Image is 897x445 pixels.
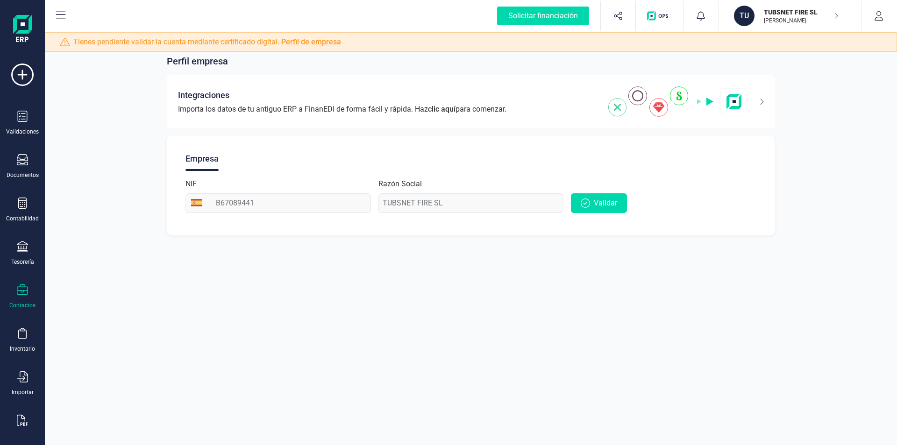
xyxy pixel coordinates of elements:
[497,7,589,25] div: Solicitar financiación
[6,215,39,222] div: Contabilidad
[178,104,506,115] span: Importa los datos de tu antiguo ERP a FinanEDI de forma fácil y rápida. Haz para comenzar.
[13,15,32,45] img: Logo Finanedi
[185,147,219,171] div: Empresa
[764,7,839,17] p: TUBSNET FIRE SL
[12,388,34,396] div: Importar
[641,1,677,31] button: Logo de OPS
[178,89,229,102] span: Integraciones
[647,11,672,21] img: Logo de OPS
[185,178,197,190] label: NIF
[167,55,228,68] span: Perfil empresa
[6,128,39,135] div: Validaciones
[7,171,39,179] div: Documentos
[428,105,456,113] span: clic aquí
[608,86,748,117] img: integrations-img
[734,6,755,26] div: TU
[10,345,35,353] div: Inventario
[764,17,839,24] p: [PERSON_NAME]
[594,198,617,209] span: Validar
[281,37,341,46] a: Perfil de empresa
[9,302,36,309] div: Contactos
[486,1,600,31] button: Solicitar financiación
[730,1,850,31] button: TUTUBSNET FIRE SL[PERSON_NAME]
[73,36,341,48] span: Tienes pendiente validar la cuenta mediante certificado digital.
[378,178,422,190] label: Razón Social
[571,193,627,213] button: Validar
[11,258,34,266] div: Tesorería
